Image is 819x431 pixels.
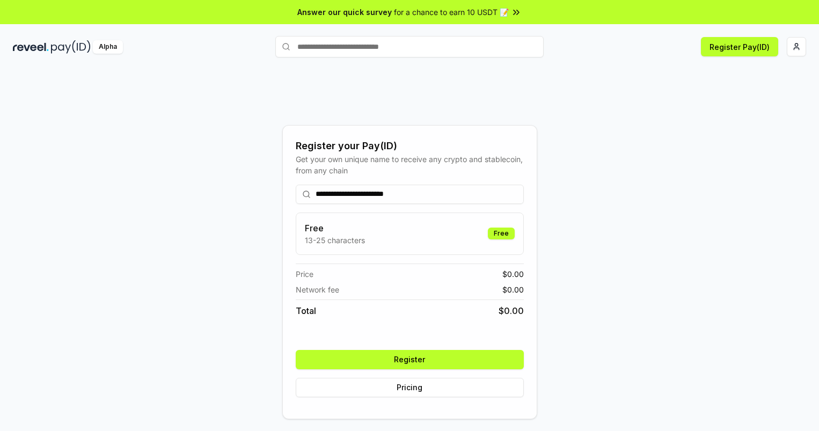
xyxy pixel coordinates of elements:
[13,40,49,54] img: reveel_dark
[296,154,524,176] div: Get your own unique name to receive any crypto and stablecoin, from any chain
[296,138,524,154] div: Register your Pay(ID)
[305,222,365,235] h3: Free
[499,304,524,317] span: $ 0.00
[296,304,316,317] span: Total
[51,40,91,54] img: pay_id
[297,6,392,18] span: Answer our quick survey
[502,284,524,295] span: $ 0.00
[488,228,515,239] div: Free
[296,378,524,397] button: Pricing
[394,6,509,18] span: for a chance to earn 10 USDT 📝
[93,40,123,54] div: Alpha
[305,235,365,246] p: 13-25 characters
[296,268,313,280] span: Price
[296,350,524,369] button: Register
[502,268,524,280] span: $ 0.00
[701,37,778,56] button: Register Pay(ID)
[296,284,339,295] span: Network fee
